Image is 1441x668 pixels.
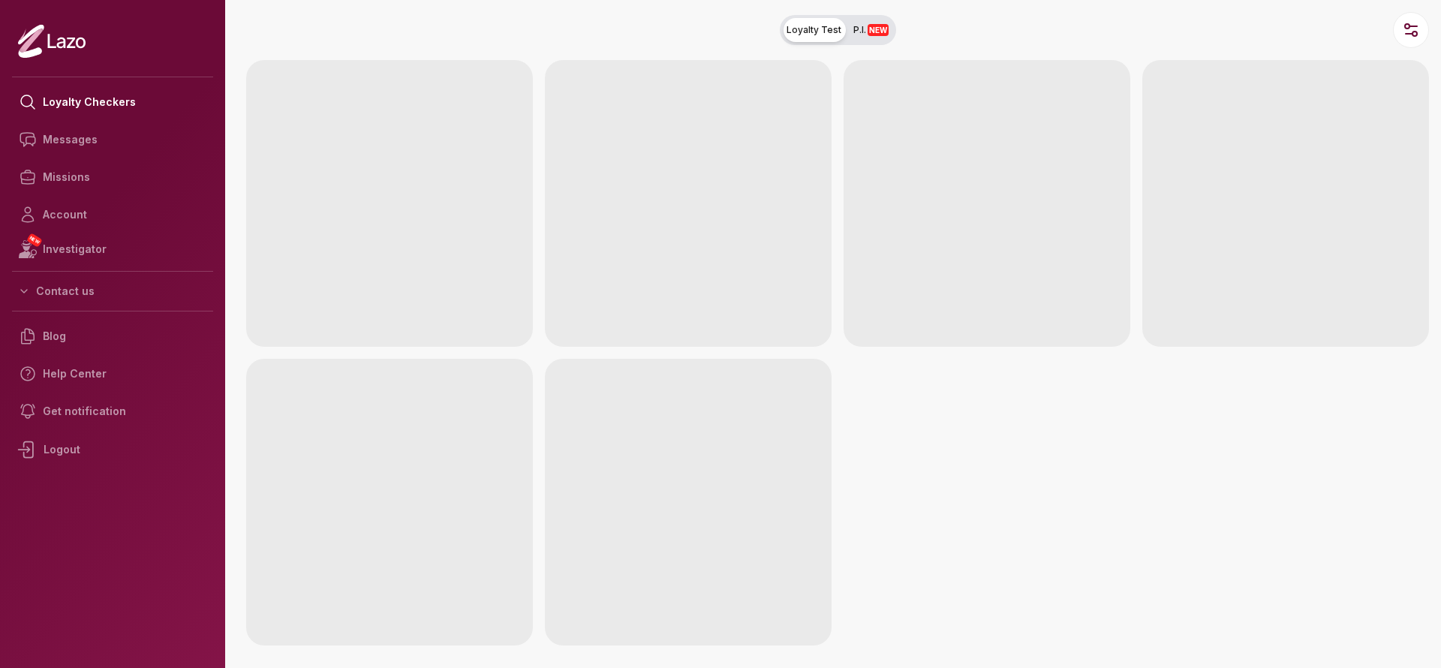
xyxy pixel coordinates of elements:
[12,317,213,355] a: Blog
[12,158,213,196] a: Missions
[12,196,213,233] a: Account
[12,83,213,121] a: Loyalty Checkers
[12,121,213,158] a: Messages
[12,430,213,469] div: Logout
[853,24,889,36] span: P.I.
[12,355,213,393] a: Help Center
[12,393,213,430] a: Get notification
[787,24,841,36] span: Loyalty Test
[26,233,43,248] span: NEW
[12,233,213,265] a: NEWInvestigator
[868,24,889,36] span: NEW
[12,278,213,305] button: Contact us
